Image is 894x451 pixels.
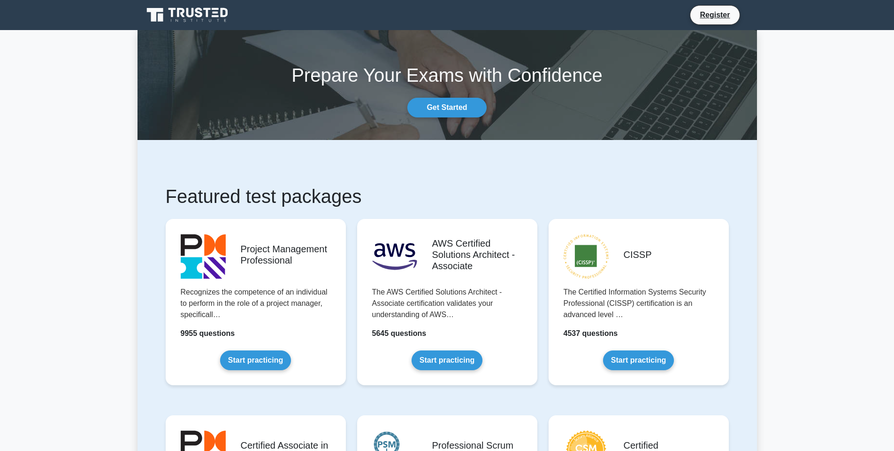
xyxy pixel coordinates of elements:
[603,350,674,370] a: Start practicing
[138,64,757,86] h1: Prepare Your Exams with Confidence
[694,9,735,21] a: Register
[407,98,486,117] a: Get Started
[166,185,729,208] h1: Featured test packages
[220,350,291,370] a: Start practicing
[412,350,482,370] a: Start practicing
